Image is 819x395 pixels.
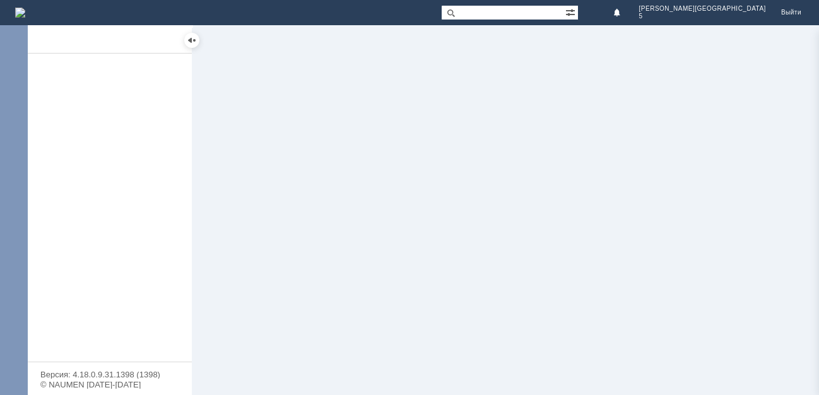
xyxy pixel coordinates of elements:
[40,381,179,389] div: © NAUMEN [DATE]-[DATE]
[184,33,199,48] div: Скрыть меню
[639,13,766,20] span: 5
[15,8,25,18] img: logo
[565,6,578,18] span: Расширенный поиск
[40,370,179,379] div: Версия: 4.18.0.9.31.1398 (1398)
[639,5,766,13] span: [PERSON_NAME][GEOGRAPHIC_DATA]
[15,8,25,18] a: Перейти на домашнюю страницу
